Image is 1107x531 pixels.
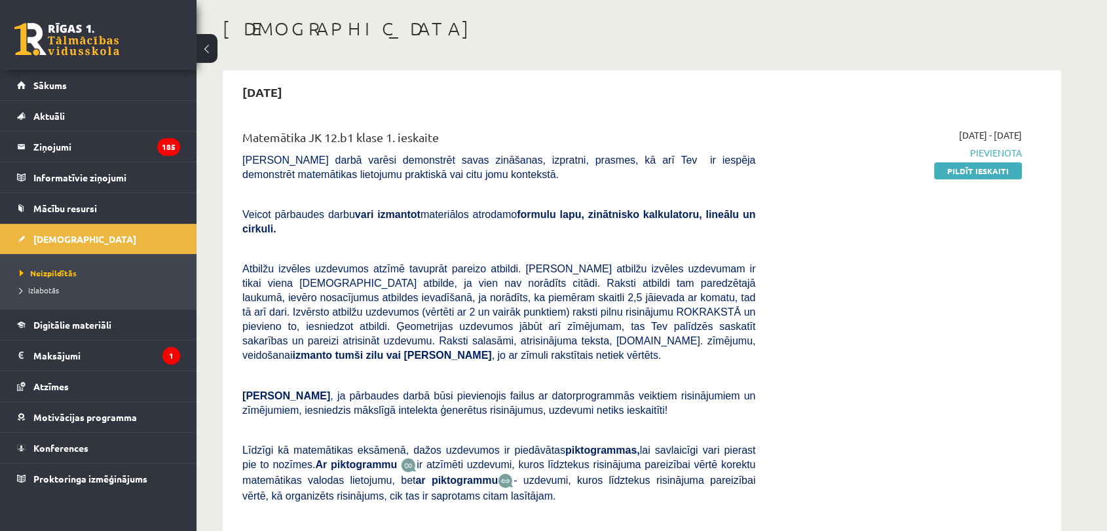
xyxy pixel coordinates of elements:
[565,445,640,456] b: piktogrammas,
[17,310,180,340] a: Digitālie materiāli
[17,340,180,371] a: Maksājumi1
[17,464,180,494] a: Proktoringa izmēģinājums
[242,390,755,416] span: , ja pārbaudes darbā būsi pievienojis failus ar datorprogrammās veiktiem risinājumiem un zīmējumi...
[20,267,183,279] a: Neizpildītās
[242,155,755,180] span: [PERSON_NAME] darbā varēsi demonstrēt savas zināšanas, izpratni, prasmes, kā arī Tev ir iespēja d...
[33,162,180,192] legend: Informatīvie ziņojumi
[20,268,77,278] span: Neizpildītās
[33,442,88,454] span: Konferences
[242,459,755,486] span: ir atzīmēti uzdevumi, kuros līdztekus risinājuma pareizībai vērtē korektu matemātikas valodas lie...
[17,101,180,131] a: Aktuāli
[242,445,755,470] span: Līdzīgi kā matemātikas eksāmenā, dažos uzdevumos ir piedāvātas lai savlaicīgi vari pierast pie to...
[33,132,180,162] legend: Ziņojumi
[934,162,1022,179] a: Pildīt ieskaiti
[33,110,65,122] span: Aktuāli
[33,79,67,91] span: Sākums
[33,380,69,392] span: Atzīmes
[401,458,417,473] img: JfuEzvunn4EvwAAAAASUVORK5CYII=
[315,459,397,470] b: Ar piktogrammu
[293,350,332,361] b: izmanto
[17,70,180,100] a: Sākums
[20,285,59,295] span: Izlabotās
[17,193,180,223] a: Mācību resursi
[242,263,755,361] span: Atbilžu izvēles uzdevumos atzīmē tavuprāt pareizo atbildi. [PERSON_NAME] atbilžu izvēles uzdevuma...
[33,233,136,245] span: [DEMOGRAPHIC_DATA]
[17,433,180,463] a: Konferences
[14,23,119,56] a: Rīgas 1. Tālmācības vidusskola
[229,77,295,107] h2: [DATE]
[242,209,755,234] b: formulu lapu, zinātnisko kalkulatoru, lineālu un cirkuli.
[20,284,183,296] a: Izlabotās
[17,402,180,432] a: Motivācijas programma
[959,128,1022,142] span: [DATE] - [DATE]
[33,473,147,485] span: Proktoringa izmēģinājums
[17,132,180,162] a: Ziņojumi185
[498,473,514,488] img: wKvN42sLe3LLwAAAABJRU5ErkJggg==
[775,146,1022,160] span: Pievienota
[17,162,180,192] a: Informatīvie ziņojumi
[33,319,111,331] span: Digitālie materiāli
[415,475,498,486] b: ar piktogrammu
[17,224,180,254] a: [DEMOGRAPHIC_DATA]
[242,128,755,153] div: Matemātika JK 12.b1 klase 1. ieskaite
[223,18,1061,40] h1: [DEMOGRAPHIC_DATA]
[17,371,180,401] a: Atzīmes
[33,202,97,214] span: Mācību resursi
[157,138,180,156] i: 185
[335,350,491,361] b: tumši zilu vai [PERSON_NAME]
[242,209,755,234] span: Veicot pārbaudes darbu materiālos atrodamo
[33,340,180,371] legend: Maksājumi
[33,411,137,423] span: Motivācijas programma
[162,347,180,365] i: 1
[242,390,330,401] span: [PERSON_NAME]
[355,209,421,220] b: vari izmantot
